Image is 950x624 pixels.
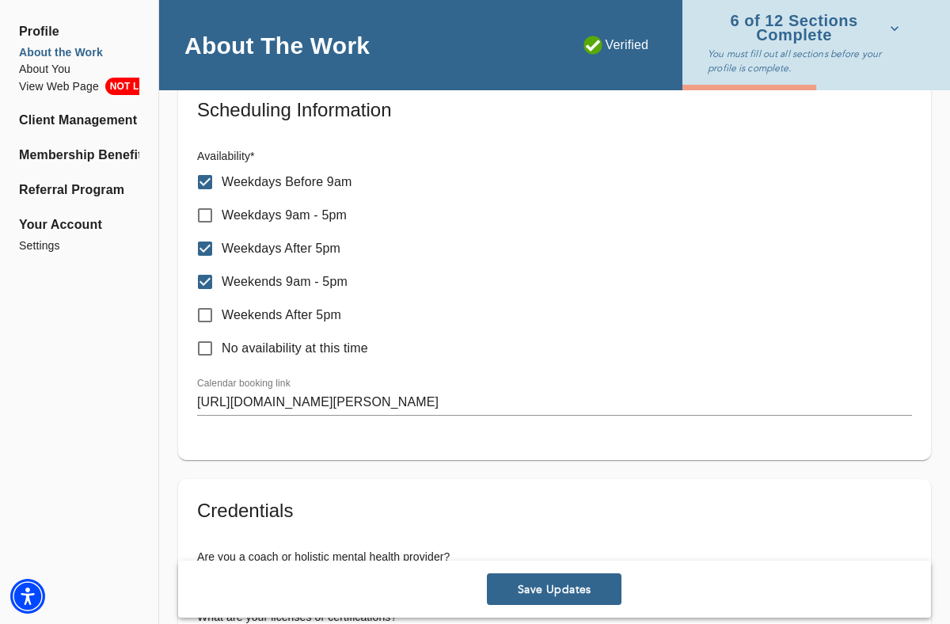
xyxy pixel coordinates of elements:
span: Profile [19,22,139,41]
h5: Credentials [197,498,912,523]
a: Client Management [19,111,139,130]
p: Weekdays Before 9am [222,173,351,192]
span: NOT LIVE [105,78,159,95]
p: Weekdays 9am - 5pm [222,206,347,225]
button: Save Updates [487,573,621,605]
p: Weekends After 5pm [222,306,341,325]
h5: Scheduling Information [197,97,912,123]
span: Save Updates [493,582,615,597]
a: View Web PageNOT LIVE [19,78,139,95]
a: About the Work [19,44,139,61]
p: Weekends 9am - 5pm [222,272,348,291]
span: 6 of 12 Sections Complete [708,14,899,42]
label: Calendar booking link [197,379,291,388]
a: Referral Program [19,181,139,200]
button: 6 of 12 Sections Complete [708,10,906,47]
p: No availability at this time [222,339,368,358]
h4: About The Work [184,31,370,60]
p: Weekdays After 5pm [222,239,340,258]
a: About You [19,61,139,78]
li: View Web Page [19,78,139,95]
h6: Are you a coach or holistic mental health provider? [197,549,912,566]
a: Settings [19,238,139,254]
span: Your Account [19,215,139,234]
p: You must fill out all sections before your profile is complete. [708,47,906,75]
p: Verified [583,36,649,55]
h6: Availability * [197,148,912,166]
a: Membership Benefits [19,146,139,165]
div: Accessibility Menu [10,579,45,614]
